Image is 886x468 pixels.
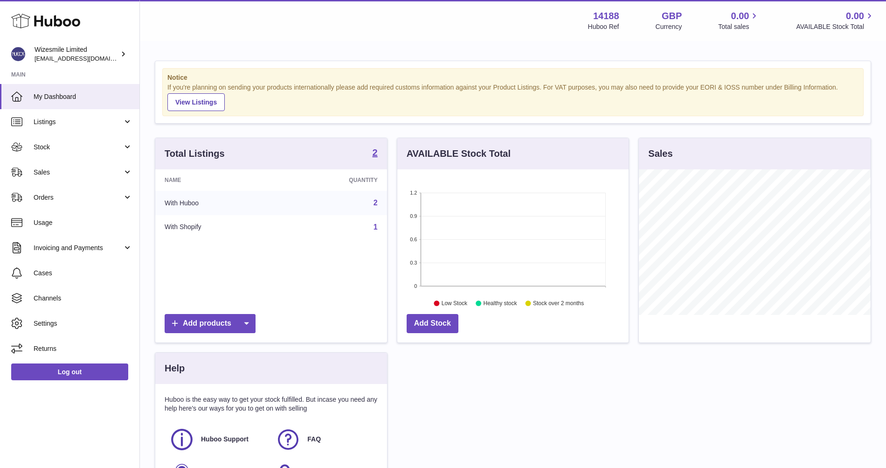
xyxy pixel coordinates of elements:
[280,169,387,191] th: Quantity
[276,427,373,452] a: FAQ
[442,300,468,307] text: Low Stock
[169,427,266,452] a: Huboo Support
[11,363,128,380] a: Log out
[34,319,132,328] span: Settings
[34,244,123,252] span: Invoicing and Payments
[165,395,378,413] p: Huboo is the easy way to get your stock fulfilled. But incase you need any help here's our ways f...
[167,83,858,111] div: If you're planning on sending your products internationally please add required customs informati...
[483,300,517,307] text: Healthy stock
[34,118,123,126] span: Listings
[35,45,118,63] div: Wizesmile Limited
[34,294,132,303] span: Channels
[718,10,760,31] a: 0.00 Total sales
[410,237,417,242] text: 0.6
[533,300,584,307] text: Stock over 2 months
[35,55,137,62] span: [EMAIL_ADDRESS][DOMAIN_NAME]
[201,435,249,444] span: Huboo Support
[410,213,417,219] text: 0.9
[11,47,25,61] img: niklas.vaittinen@nueos.com
[588,22,619,31] div: Huboo Ref
[374,223,378,231] a: 1
[796,10,875,31] a: 0.00 AVAILABLE Stock Total
[846,10,864,22] span: 0.00
[407,147,511,160] h3: AVAILABLE Stock Total
[414,283,417,289] text: 0
[796,22,875,31] span: AVAILABLE Stock Total
[410,260,417,265] text: 0.3
[662,10,682,22] strong: GBP
[373,148,378,157] strong: 2
[34,193,123,202] span: Orders
[34,269,132,278] span: Cases
[373,148,378,159] a: 2
[34,344,132,353] span: Returns
[656,22,682,31] div: Currency
[34,92,132,101] span: My Dashboard
[165,362,185,375] h3: Help
[410,190,417,196] text: 1.2
[407,314,458,333] a: Add Stock
[593,10,619,22] strong: 14188
[167,93,225,111] a: View Listings
[34,143,123,152] span: Stock
[374,199,378,207] a: 2
[718,22,760,31] span: Total sales
[155,191,280,215] td: With Huboo
[34,218,132,227] span: Usage
[155,215,280,239] td: With Shopify
[34,168,123,177] span: Sales
[731,10,749,22] span: 0.00
[155,169,280,191] th: Name
[165,147,225,160] h3: Total Listings
[307,435,321,444] span: FAQ
[165,314,256,333] a: Add products
[167,73,858,82] strong: Notice
[648,147,672,160] h3: Sales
